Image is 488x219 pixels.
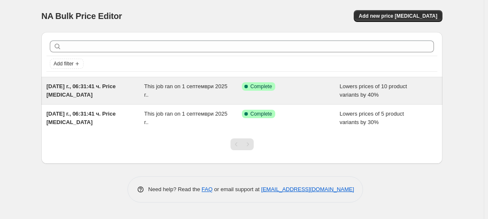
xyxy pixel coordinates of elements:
span: [DATE] г., 06:31:41 ч. Price [MEDICAL_DATA] [46,111,116,125]
span: This job ran on 1 септември 2025 г.. [144,83,228,98]
span: [DATE] г., 06:31:41 ч. Price [MEDICAL_DATA] [46,83,116,98]
a: [EMAIL_ADDRESS][DOMAIN_NAME] [261,186,354,192]
nav: Pagination [230,138,254,150]
span: Lowers prices of 10 product variants by 40% [340,83,407,98]
span: Add filter [54,60,73,67]
span: Complete [250,111,272,117]
span: or email support at [213,186,261,192]
a: FAQ [202,186,213,192]
span: Lowers prices of 5 product variants by 30% [340,111,404,125]
span: Need help? Read the [148,186,202,192]
span: Add new price [MEDICAL_DATA] [359,13,437,19]
span: Complete [250,83,272,90]
span: NA Bulk Price Editor [41,11,122,21]
button: Add new price [MEDICAL_DATA] [354,10,442,22]
button: Add filter [50,59,84,69]
span: This job ran on 1 септември 2025 г.. [144,111,228,125]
